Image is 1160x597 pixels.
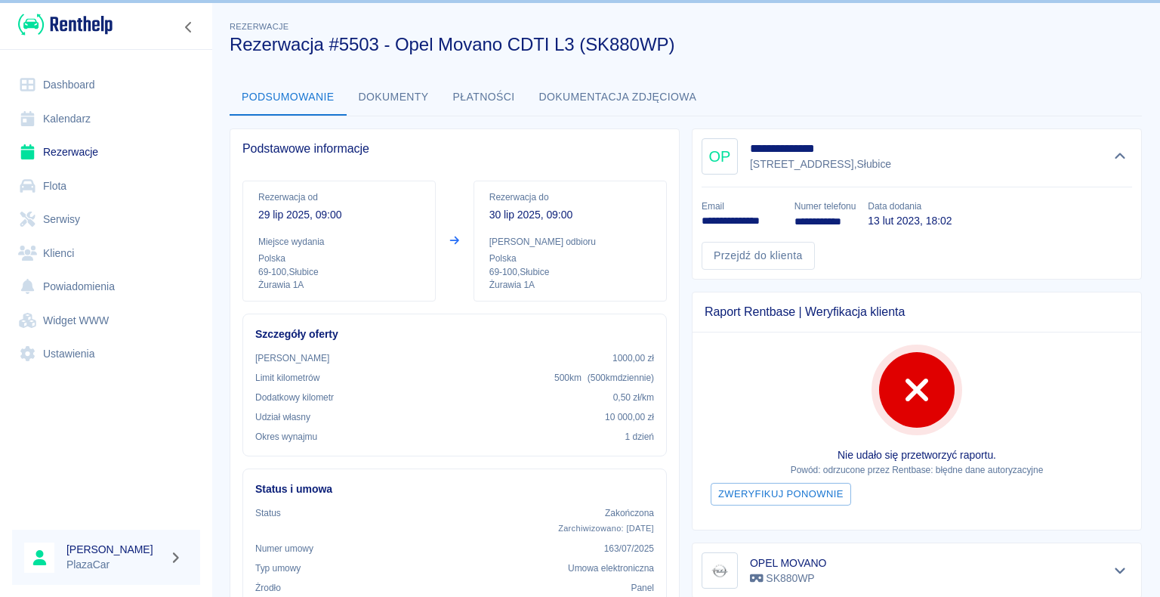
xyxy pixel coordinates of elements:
[255,542,313,555] p: Numer umowy
[441,79,527,116] button: Płatności
[705,463,1129,477] p: Powód: odrzucone przez Rentbase: błędne dane autoryzacyjne
[489,252,651,265] p: Polska
[613,391,654,404] p: 0,50 zł /km
[12,12,113,37] a: Renthelp logo
[558,506,654,520] p: Zakończona
[258,265,420,279] p: 69-100 , Słubice
[66,542,163,557] h6: [PERSON_NAME]
[604,542,654,555] p: 163/07/2025
[489,235,651,249] p: [PERSON_NAME] odbioru
[242,141,667,156] span: Podstawowe informacje
[258,235,420,249] p: Miejsce wydania
[12,237,200,271] a: Klienci
[12,135,200,169] a: Rezerwacje
[794,200,856,213] p: Numer telefonu
[258,190,420,204] p: Rezerwacja od
[489,207,651,223] p: 30 lip 2025, 09:00
[588,373,654,383] span: ( 500 km dziennie )
[177,17,200,37] button: Zwiń nawigację
[527,79,709,116] button: Dokumentacja zdjęciowa
[705,305,1129,320] span: Raport Rentbase | Weryfikacja klienta
[1108,146,1133,167] button: Ukryj szczegóły
[255,391,334,404] p: Dodatkowy kilometr
[554,371,654,385] p: 500 km
[705,555,735,586] img: Image
[12,169,200,203] a: Flota
[258,207,420,223] p: 29 lip 2025, 09:00
[255,326,654,342] h6: Szczegóły oferty
[230,34,1130,55] h3: Rezerwacja #5503 - Opel Movano CDTI L3 (SK880WP)
[702,138,738,175] div: OP
[711,483,851,506] button: Zweryfikuj ponownie
[1108,560,1133,581] button: Pokaż szczegóły
[750,555,826,571] h6: OPEL MOVANO
[568,561,654,575] p: Umowa elektroniczna
[489,190,651,204] p: Rezerwacja do
[868,213,952,229] p: 13 lut 2023, 18:02
[66,557,163,573] p: PlazaCar
[12,68,200,102] a: Dashboard
[258,279,420,292] p: Żurawia 1A
[605,410,654,424] p: 10 000,00 zł
[631,581,655,595] p: Panel
[258,252,420,265] p: Polska
[255,561,301,575] p: Typ umowy
[558,524,654,533] span: Zarchiwizowano: [DATE]
[255,371,319,385] p: Limit kilometrów
[750,571,826,586] p: SK880WP
[12,203,200,237] a: Serwisy
[18,12,113,37] img: Renthelp logo
[489,279,651,292] p: Żurawia 1A
[255,581,281,595] p: Żrodło
[868,200,952,213] p: Data dodania
[12,337,200,371] a: Ustawienia
[750,156,909,172] p: [STREET_ADDRESS] , Słubice
[705,447,1129,463] p: Nie udało się przetworzyć raportu.
[702,200,782,213] p: Email
[12,304,200,338] a: Widget WWW
[12,102,200,136] a: Kalendarz
[255,506,281,520] p: Status
[255,410,310,424] p: Udział własny
[489,265,651,279] p: 69-100 , Słubice
[255,351,329,365] p: [PERSON_NAME]
[12,270,200,304] a: Powiadomienia
[625,430,654,444] p: 1 dzień
[255,481,654,497] h6: Status i umowa
[612,351,654,365] p: 1000,00 zł
[230,79,347,116] button: Podsumowanie
[702,242,815,270] a: Przejdź do klienta
[347,79,441,116] button: Dokumenty
[230,22,288,31] span: Rezerwacje
[255,430,317,444] p: Okres wynajmu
